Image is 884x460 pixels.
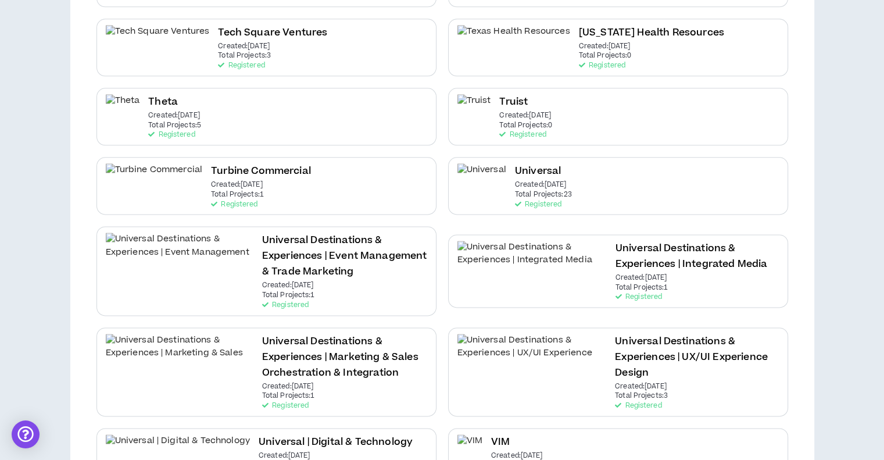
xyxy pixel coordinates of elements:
h2: Tech Square Ventures [218,25,327,41]
p: Created: [DATE] [615,383,667,391]
img: Universal Destinations & Experiences | Integrated Media [457,241,607,267]
img: Universal [457,163,506,190]
h2: Universal Destinations & Experiences | Marketing & Sales Orchestration & Integration [262,334,427,381]
h2: Universal [515,163,561,179]
p: Total Projects: 3 [218,52,271,60]
p: Created: [DATE] [515,181,567,189]
p: Registered [148,131,195,139]
h2: Theta [148,94,178,110]
div: Open Intercom Messenger [12,420,40,448]
p: Registered [211,201,257,209]
p: Created: [DATE] [211,181,263,189]
p: Created: [DATE] [615,274,667,282]
p: Total Projects: 1 [262,392,315,400]
p: Created: [DATE] [579,42,631,51]
p: Total Projects: 0 [499,122,552,130]
p: Created: [DATE] [499,112,551,120]
p: Total Projects: 1 [262,291,315,299]
h2: Turbine Commercial [211,163,311,179]
h2: Truist [499,94,528,110]
p: Registered [515,201,561,209]
p: Registered [218,62,264,70]
p: Total Projects: 23 [515,191,572,199]
p: Total Projects: 0 [579,52,632,60]
p: Total Projects: 3 [615,392,668,400]
img: Universal Destinations & Experiences | Marketing & Sales Orchestration & Integration [106,334,253,360]
p: Total Projects: 1 [211,191,264,199]
img: Tech Square Ventures [106,25,210,51]
p: Registered [262,402,309,410]
img: Texas Health Resources [457,25,570,51]
img: Universal Destinations & Experiences | UX/UI Experience Design [457,334,607,360]
p: Registered [262,301,309,309]
h2: VIM [491,434,510,450]
p: Created: [DATE] [491,452,543,460]
img: Truist [457,94,491,120]
h2: Universal Destinations & Experiences | Integrated Media [615,241,779,272]
img: Turbine Commercial [106,163,203,190]
p: Created: [DATE] [259,452,310,460]
p: Registered [615,402,661,410]
p: Registered [579,62,625,70]
p: Created: [DATE] [262,281,314,290]
p: Created: [DATE] [148,112,200,120]
p: Registered [615,293,662,301]
p: Created: [DATE] [262,383,314,391]
p: Total Projects: 5 [148,122,201,130]
h2: Universal Destinations & Experiences | UX/UI Experience Design [615,334,778,381]
p: Created: [DATE] [218,42,270,51]
h2: Universal | Digital & Technology [259,434,413,450]
p: Total Projects: 1 [615,284,668,292]
p: Registered [499,131,546,139]
img: Theta [106,94,140,120]
h2: Universal Destinations & Experiences | Event Management & Trade Marketing [262,233,427,280]
h2: [US_STATE] Health Resources [579,25,724,41]
img: Universal Destinations & Experiences | Event Management & Trade Marketing [106,233,253,259]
